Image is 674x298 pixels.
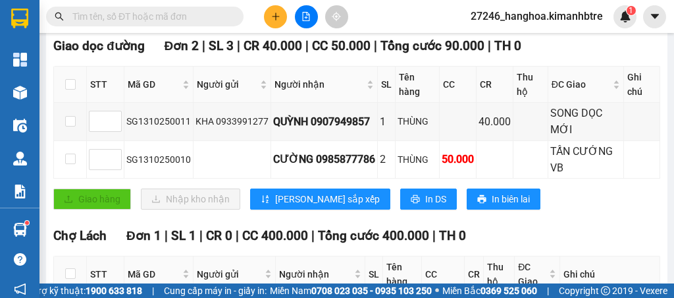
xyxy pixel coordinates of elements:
[126,27,239,43] div: TOÀN
[86,285,142,296] strong: 1900 633 818
[124,103,194,140] td: SG1310250011
[25,221,29,225] sup: 1
[10,69,118,85] div: 50.000
[295,5,318,28] button: file-add
[165,38,199,53] span: Đơn 2
[11,27,117,43] div: DANH
[380,113,393,130] div: 1
[275,192,380,206] span: [PERSON_NAME] sắp xếp
[400,189,457,210] button: printerIn DS
[479,113,511,130] div: 40.000
[301,12,311,21] span: file-add
[378,67,396,103] th: SL
[121,92,139,110] span: SL
[13,53,27,67] img: dashboard-icon
[124,141,194,179] td: SG1310250010
[87,67,124,103] th: STT
[312,38,371,53] span: CC 50.000
[273,113,375,130] div: QUỲNH 0907949857
[380,38,484,53] span: Tổng cước 90.000
[601,286,610,295] span: copyright
[383,256,422,293] th: Tên hàng
[270,283,432,298] span: Miền Nam
[398,152,437,167] div: THÙNG
[126,114,191,129] div: SG1310250011
[152,283,154,298] span: |
[13,223,27,237] img: warehouse-icon
[318,228,429,243] span: Tổng cước 400.000
[236,228,239,243] span: |
[13,185,27,198] img: solution-icon
[250,189,390,210] button: sort-ascending[PERSON_NAME] sắp xếp
[244,38,302,53] span: CR 40.000
[128,267,180,282] span: Mã GD
[619,11,631,22] img: icon-new-feature
[197,77,257,92] span: Người gửi
[325,5,348,28] button: aim
[480,285,537,296] strong: 0369 525 060
[477,194,486,205] span: printer
[411,194,420,205] span: printer
[209,38,234,53] span: SL 3
[199,228,203,243] span: |
[126,228,161,243] span: Đơn 1
[126,13,157,26] span: Nhận:
[488,38,491,53] span: |
[271,12,280,21] span: plus
[398,114,437,129] div: THÙNG
[332,12,341,21] span: aim
[141,189,240,210] button: downloadNhập kho nhận
[494,38,521,53] span: TH 0
[11,9,28,28] img: logo-vxr
[273,151,375,167] div: CƯỜNG 0985877786
[164,283,267,298] span: Cung cấp máy in - giấy in:
[547,283,549,298] span: |
[128,77,180,92] span: Mã GD
[440,67,477,103] th: CC
[171,228,196,243] span: SL 1
[261,194,270,205] span: sort-ascending
[14,283,26,295] span: notification
[55,12,64,21] span: search
[72,9,228,24] input: Tìm tên, số ĐT hoặc mã đơn
[380,151,393,167] div: 2
[484,256,515,293] th: Thu hộ
[165,228,168,243] span: |
[13,152,27,165] img: warehouse-icon
[442,283,537,298] span: Miền Bắc
[11,13,32,26] span: Gửi:
[643,5,666,28] button: caret-down
[624,67,660,103] th: Ghi chú
[10,71,30,84] span: CR :
[126,11,239,27] div: Sài Gòn
[425,192,446,206] span: In DS
[467,189,540,210] button: printerIn biên lai
[206,228,232,243] span: CR 0
[53,228,107,243] span: Chợ Lách
[242,228,308,243] span: CC 400.000
[21,283,142,298] span: Hỗ trợ kỹ thuật:
[11,11,117,27] div: Chợ Lách
[311,228,315,243] span: |
[274,77,364,92] span: Người nhận
[560,256,660,293] th: Ghi chú
[439,228,466,243] span: TH 0
[126,152,191,167] div: SG1310250010
[374,38,377,53] span: |
[492,192,530,206] span: In biên lai
[237,38,240,53] span: |
[550,143,622,176] div: TẤN CƯỚNG VB
[465,256,484,293] th: CR
[13,119,27,133] img: warehouse-icon
[279,267,351,282] span: Người nhận
[53,189,131,210] button: uploadGiao hàng
[432,228,436,243] span: |
[629,6,633,15] span: 1
[477,67,513,103] th: CR
[126,43,239,61] div: 0349939786
[11,93,239,109] div: Tên hàng: KIỆN ( : 1 )
[627,6,636,15] sup: 1
[264,5,287,28] button: plus
[435,288,439,293] span: ⚪️
[460,8,613,24] span: 27246_hanghoa.kimanhbtre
